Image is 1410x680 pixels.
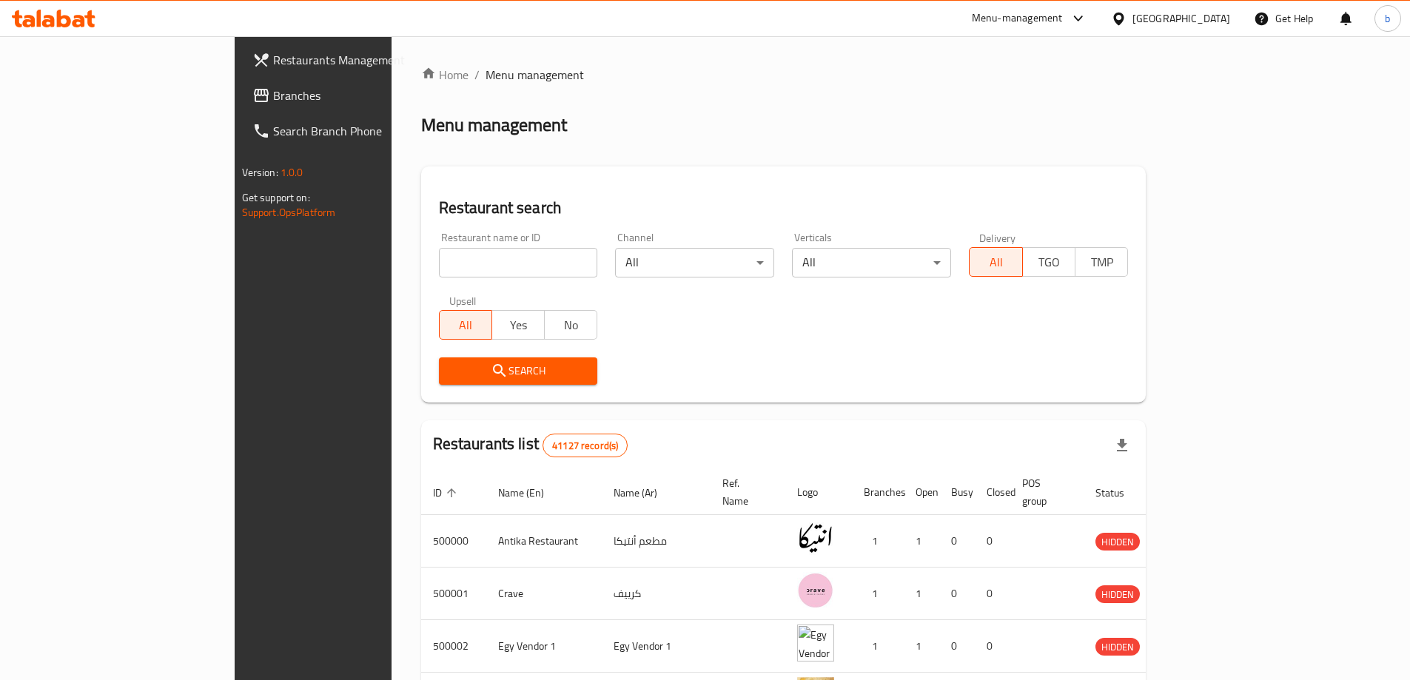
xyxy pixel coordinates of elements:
span: Status [1095,484,1144,502]
span: b [1385,10,1390,27]
td: 0 [939,620,975,673]
td: Egy Vendor 1 [486,620,602,673]
span: All [446,314,486,336]
div: Export file [1104,428,1140,463]
span: Search Branch Phone [273,122,458,140]
span: TMP [1081,252,1122,273]
th: Logo [785,470,852,515]
span: All [976,252,1016,273]
a: Branches [241,78,470,113]
span: Version: [242,163,278,182]
td: 0 [975,620,1010,673]
div: All [792,248,951,277]
button: No [544,310,597,340]
td: Crave [486,568,602,620]
span: HIDDEN [1095,533,1140,551]
th: Busy [939,470,975,515]
span: Restaurants Management [273,51,458,69]
td: 0 [975,515,1010,568]
div: HIDDEN [1095,638,1140,656]
td: 0 [939,515,975,568]
li: / [474,66,480,84]
td: Antika Restaurant [486,515,602,568]
th: Open [904,470,939,515]
span: 1.0.0 [281,163,303,182]
input: Search for restaurant name or ID.. [439,248,598,277]
td: مطعم أنتيكا [602,515,711,568]
td: 1 [852,620,904,673]
span: Branches [273,87,458,104]
nav: breadcrumb [421,66,1147,84]
span: Search [451,362,586,380]
span: ID [433,484,461,502]
button: All [439,310,492,340]
div: HIDDEN [1095,533,1140,551]
img: Crave [797,572,834,609]
span: HIDDEN [1095,639,1140,656]
span: TGO [1029,252,1070,273]
td: 1 [852,515,904,568]
div: All [615,248,774,277]
button: Yes [491,310,545,340]
label: Upsell [449,295,477,306]
h2: Restaurants list [433,433,628,457]
span: Ref. Name [722,474,768,510]
span: 41127 record(s) [543,439,627,453]
th: Branches [852,470,904,515]
a: Restaurants Management [241,42,470,78]
button: Search [439,357,598,385]
span: Menu management [486,66,584,84]
div: [GEOGRAPHIC_DATA] [1132,10,1230,27]
h2: Menu management [421,113,567,137]
div: Menu-management [972,10,1063,27]
span: Yes [498,314,539,336]
div: Total records count [543,434,628,457]
span: POS group [1022,474,1066,510]
img: Antika Restaurant [797,519,834,556]
td: 1 [904,568,939,620]
label: Delivery [979,232,1016,243]
a: Support.OpsPlatform [242,203,336,222]
img: Egy Vendor 1 [797,625,834,662]
td: 1 [904,620,939,673]
td: 0 [975,568,1010,620]
button: TGO [1022,247,1075,277]
td: 1 [904,515,939,568]
th: Closed [975,470,1010,515]
a: Search Branch Phone [241,113,470,149]
button: All [969,247,1022,277]
td: 0 [939,568,975,620]
span: HIDDEN [1095,586,1140,603]
td: Egy Vendor 1 [602,620,711,673]
td: 1 [852,568,904,620]
button: TMP [1075,247,1128,277]
span: No [551,314,591,336]
span: Name (Ar) [614,484,677,502]
td: كرييف [602,568,711,620]
span: Get support on: [242,188,310,207]
span: Name (En) [498,484,563,502]
h2: Restaurant search [439,197,1129,219]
